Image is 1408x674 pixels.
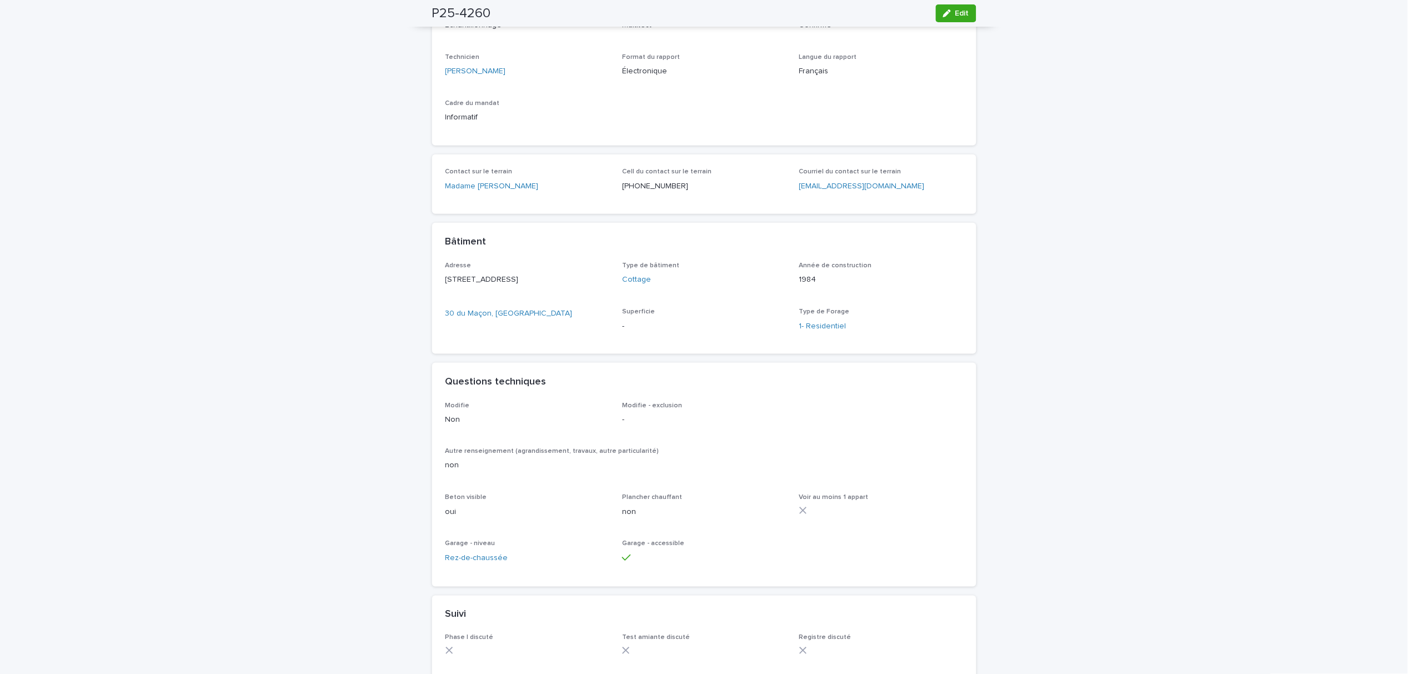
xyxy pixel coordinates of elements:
[445,112,609,123] p: Informatif
[445,402,470,409] span: Modifie
[955,9,969,17] span: Edit
[799,274,963,286] p: 1984
[799,66,963,77] p: Français
[622,181,786,192] p: [PHONE_NUMBER]
[445,609,467,621] h2: Suivi
[799,54,857,61] span: Langue du rapport
[445,308,573,319] a: 30 du Maçon, [GEOGRAPHIC_DATA]
[622,507,786,518] p: non
[799,321,846,332] a: 1- Residentiel
[445,66,506,77] a: [PERSON_NAME]
[445,274,609,286] p: [STREET_ADDRESS]
[445,495,487,501] span: Beton visible
[622,495,682,501] span: Plancher chauffant
[445,376,547,388] h2: Questions techniques
[622,541,684,547] span: Garage - accessible
[799,308,850,315] span: Type de Forage
[445,541,495,547] span: Garage - niveau
[622,274,651,286] a: Cottage
[445,181,539,192] a: Madame [PERSON_NAME]
[622,308,655,315] span: Superficie
[445,460,963,472] p: non
[445,262,472,269] span: Adresse
[622,414,786,426] p: -
[622,402,682,409] span: Modifie - exclusion
[622,66,786,77] p: Électronique
[799,168,901,175] span: Courriel du contact sur le terrain
[445,448,659,455] span: Autre renseignement (agrandissement, travaux, autre particularité)
[445,507,609,518] p: oui
[445,553,508,565] a: Rez-de-chaussée
[445,236,487,248] h2: Bâtiment
[622,262,679,269] span: Type de bâtiment
[445,414,609,426] p: Non
[445,100,500,107] span: Cadre du mandat
[936,4,976,22] button: Edit
[622,635,690,641] span: Test amiante discuté
[445,635,494,641] span: Phase I discuté
[432,6,491,22] h2: P25-4260
[445,168,513,175] span: Contact sur le terrain
[622,168,711,175] span: Cell du contact sur le terrain
[799,262,872,269] span: Année de construction
[622,321,786,332] p: -
[622,54,680,61] span: Format du rapport
[799,495,869,501] span: Voir au moins 1 appart
[799,182,925,190] a: [EMAIL_ADDRESS][DOMAIN_NAME]
[445,54,480,61] span: Technicien
[799,635,851,641] span: Registre discuté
